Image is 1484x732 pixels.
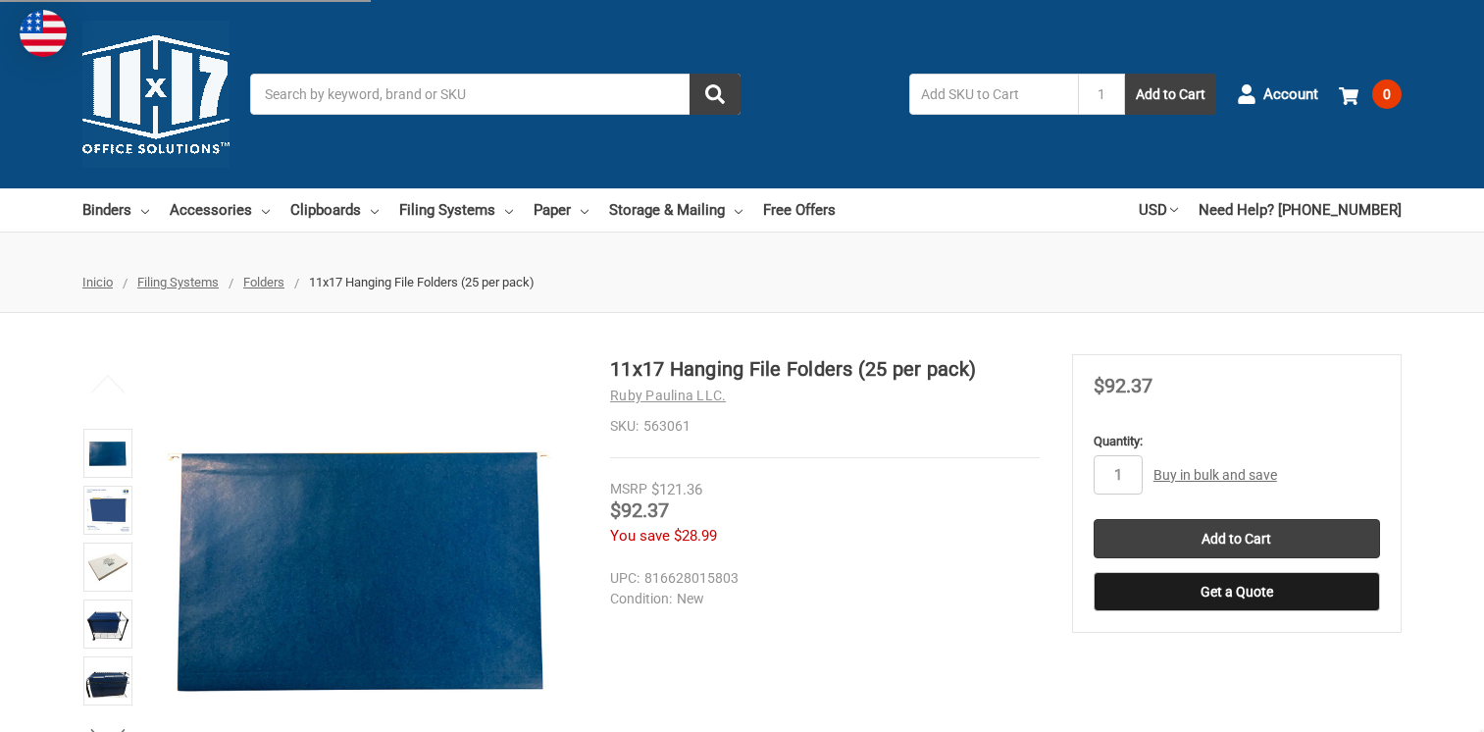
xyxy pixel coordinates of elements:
a: Paper [534,188,588,232]
dt: Condition: [610,589,672,609]
a: Free Offers [763,188,836,232]
img: 11x17 Hanging File Folders [86,432,129,475]
a: Buy in bulk and save [1153,467,1277,483]
a: Folders [243,275,284,289]
span: $92.37 [1094,374,1152,397]
span: $28.99 [674,527,717,545]
span: $92.37 [610,498,669,522]
a: 0 [1339,69,1402,120]
img: 11x17 Hanging File Folders (25 per pack) [86,602,129,646]
span: 11x17 Hanging File Folders (25 per pack) [309,275,535,289]
h1: 11x17 Hanging File Folders (25 per pack) [610,354,1040,384]
button: Get a Quote [1094,572,1380,611]
div: MSRP [610,479,647,499]
img: 11x17 Hanging File Folders (25 per pack) [86,546,129,589]
a: USD [1139,188,1178,232]
a: Filing Systems [137,275,219,289]
label: Quantity: [1094,432,1380,451]
dd: New [610,589,1031,609]
span: You save [610,527,670,545]
img: 11x17.com [82,21,230,168]
input: Add SKU to Cart [909,74,1078,115]
a: Storage & Mailing [609,188,742,232]
a: Account [1237,69,1318,120]
a: Filing Systems [399,188,513,232]
dd: 816628015803 [610,568,1031,589]
img: 11x17 Hanging File Folders (25 per pack) [86,489,129,532]
button: Add to Cart [1125,74,1216,115]
img: 11x17 Hanging File Folders (25 per pack) [86,659,129,703]
a: Inicio [82,275,113,289]
input: Search by keyword, brand or SKU [250,74,741,115]
a: Ruby Paulina LLC. [610,388,726,403]
span: $121.36 [651,481,702,498]
img: duty and tax information for United States [20,10,67,57]
a: Binders [82,188,149,232]
button: Previous [78,364,138,403]
a: Accessories [170,188,270,232]
dd: 563061 [610,416,1040,437]
span: Account [1263,83,1318,106]
a: Need Help? [PHONE_NUMBER] [1199,188,1402,232]
dt: SKU: [610,416,639,437]
a: Clipboards [290,188,379,232]
span: 0 [1372,79,1402,109]
input: Add to Cart [1094,519,1380,558]
dt: UPC: [610,568,640,589]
